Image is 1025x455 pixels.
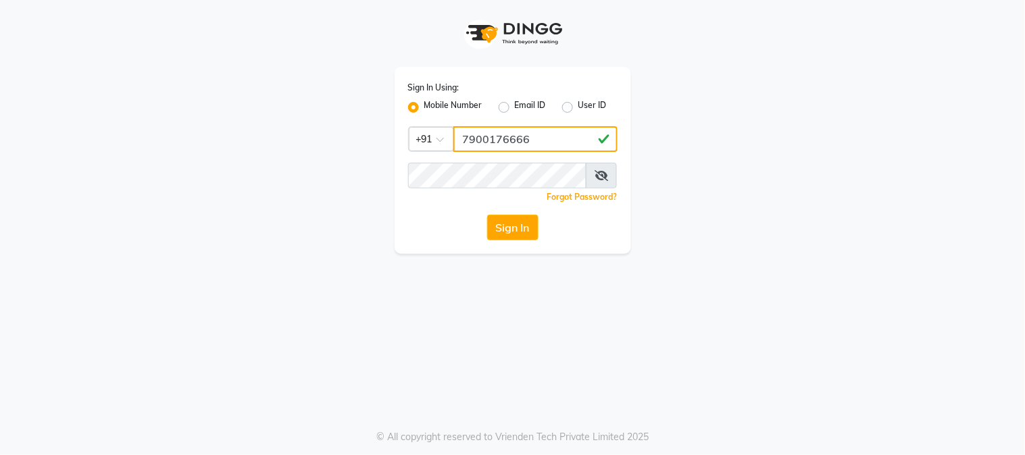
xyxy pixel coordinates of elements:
[408,163,587,188] input: Username
[578,99,607,115] label: User ID
[453,126,618,152] input: Username
[424,99,482,115] label: Mobile Number
[459,14,567,53] img: logo1.svg
[547,192,618,202] a: Forgot Password?
[515,99,546,115] label: Email ID
[487,215,539,240] button: Sign In
[408,82,459,94] label: Sign In Using:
